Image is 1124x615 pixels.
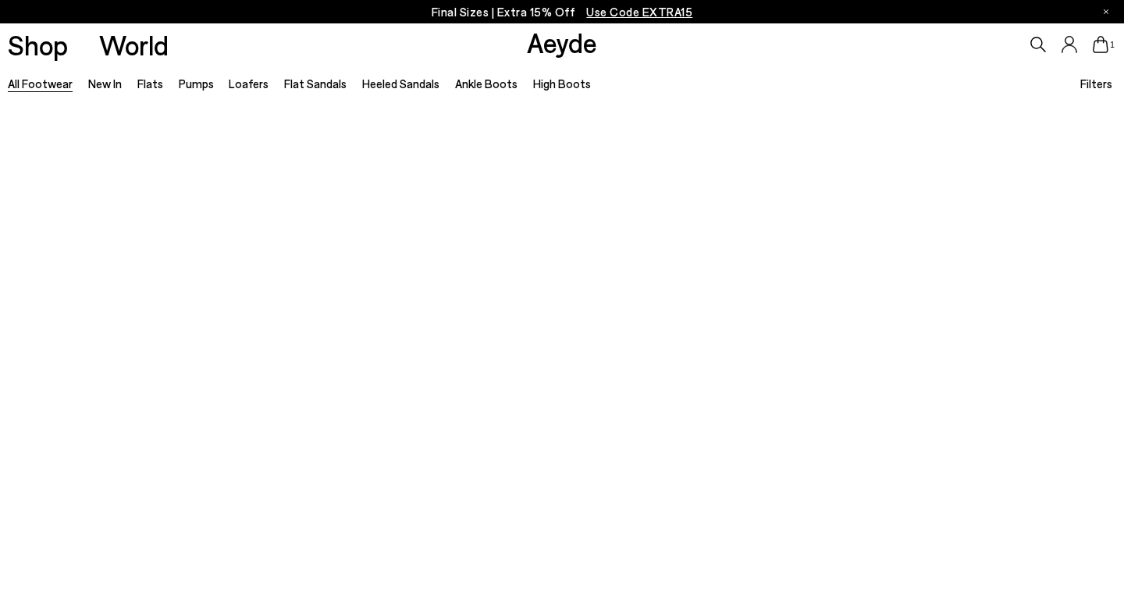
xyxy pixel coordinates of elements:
[8,76,73,91] a: All Footwear
[1108,41,1116,49] span: 1
[455,76,518,91] a: Ankle Boots
[88,76,122,91] a: New In
[432,2,693,22] p: Final Sizes | Extra 15% Off
[586,5,692,19] span: Navigate to /collections/ss25-final-sizes
[137,76,163,91] a: Flats
[1080,76,1112,91] span: Filters
[99,31,169,59] a: World
[1093,36,1108,53] a: 1
[362,76,439,91] a: Heeled Sandals
[533,76,591,91] a: High Boots
[527,26,597,59] a: Aeyde
[229,76,269,91] a: Loafers
[179,76,214,91] a: Pumps
[8,31,68,59] a: Shop
[284,76,347,91] a: Flat Sandals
